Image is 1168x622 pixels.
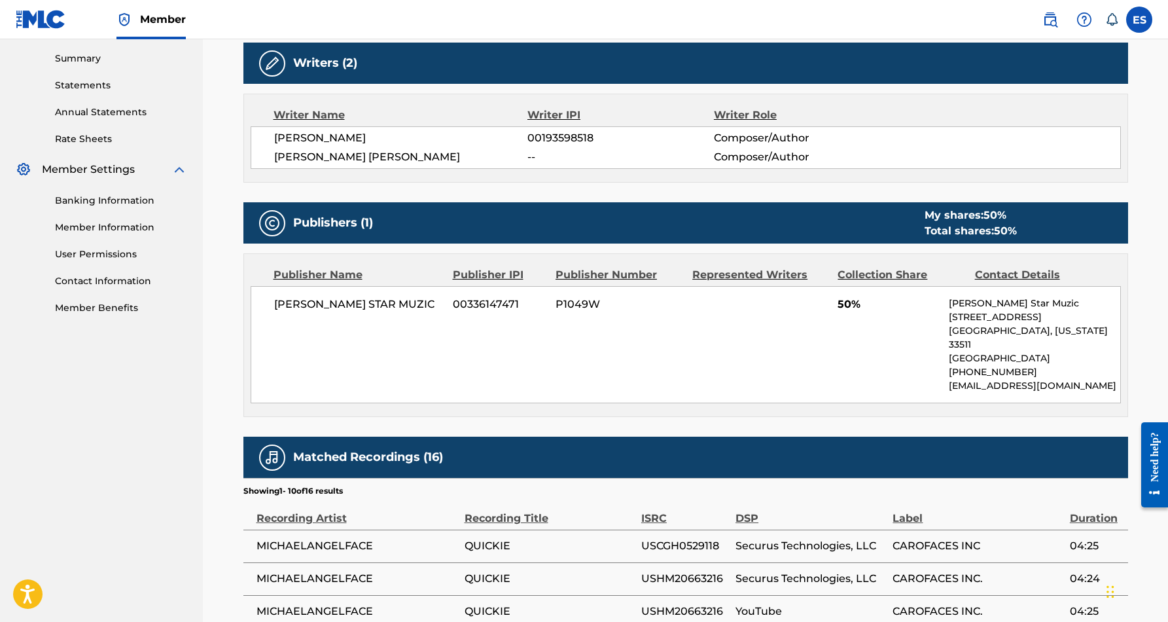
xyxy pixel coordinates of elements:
[692,267,828,283] div: Represented Writers
[527,107,714,123] div: Writer IPI
[293,450,443,465] h5: Matched Recordings (16)
[641,604,729,619] span: USHM20663216
[556,297,682,312] span: P1049W
[838,267,964,283] div: Collection Share
[55,274,187,288] a: Contact Information
[994,225,1017,237] span: 50 %
[55,221,187,234] a: Member Information
[274,149,528,165] span: [PERSON_NAME] [PERSON_NAME]
[465,538,635,554] span: QUICKIE
[641,571,729,587] span: USHM20663216
[735,497,886,526] div: DSP
[257,538,458,554] span: MICHAELANGELFACE
[55,132,187,146] a: Rate Sheets
[735,538,886,554] span: Securus Technologies, LLC
[975,267,1102,283] div: Contact Details
[465,497,635,526] div: Recording Title
[55,52,187,65] a: Summary
[949,297,1120,310] p: [PERSON_NAME] Star Muzic
[1070,538,1122,554] span: 04:25
[641,497,729,526] div: ISRC
[983,209,1006,221] span: 50 %
[893,604,1063,619] span: CAROFACES INC.
[55,194,187,208] a: Banking Information
[735,604,886,619] span: YouTube
[949,324,1120,352] p: [GEOGRAPHIC_DATA], [US_STATE] 33511
[257,571,458,587] span: MICHAELANGELFACE
[55,79,187,92] a: Statements
[1070,571,1122,587] span: 04:24
[465,571,635,587] span: QUICKIE
[453,297,546,312] span: 00336147471
[1037,7,1063,33] a: Public Search
[243,485,343,497] p: Showing 1 - 10 of 16 results
[949,365,1120,379] p: [PHONE_NUMBER]
[264,215,280,231] img: Publishers
[465,604,635,619] span: QUICKIE
[257,497,458,526] div: Recording Artist
[641,538,729,554] span: USCGH0529118
[925,223,1017,239] div: Total shares:
[171,162,187,177] img: expand
[1070,497,1122,526] div: Duration
[1103,559,1168,622] iframe: Chat Widget
[140,12,186,27] span: Member
[274,267,443,283] div: Publisher Name
[274,107,528,123] div: Writer Name
[16,10,66,29] img: MLC Logo
[1105,13,1118,26] div: Notifications
[274,130,528,146] span: [PERSON_NAME]
[55,301,187,315] a: Member Benefits
[42,162,135,177] span: Member Settings
[1131,411,1168,519] iframe: Resource Center
[1106,572,1114,612] div: Drag
[1070,604,1122,619] span: 04:25
[1076,12,1092,27] img: help
[949,310,1120,324] p: [STREET_ADDRESS]
[893,538,1063,554] span: CAROFACES INC
[55,247,187,261] a: User Permissions
[893,571,1063,587] span: CAROFACES INC.
[116,12,132,27] img: Top Rightsholder
[264,56,280,71] img: Writers
[949,379,1120,393] p: [EMAIL_ADDRESS][DOMAIN_NAME]
[949,352,1120,365] p: [GEOGRAPHIC_DATA]
[556,267,682,283] div: Publisher Number
[735,571,886,587] span: Securus Technologies, LLC
[1126,7,1152,33] div: User Menu
[527,130,713,146] span: 00193598518
[925,208,1017,223] div: My shares:
[714,130,883,146] span: Composer/Author
[453,267,546,283] div: Publisher IPI
[527,149,713,165] span: --
[293,215,373,230] h5: Publishers (1)
[714,149,883,165] span: Composer/Author
[893,497,1063,526] div: Label
[838,297,939,312] span: 50%
[293,56,357,71] h5: Writers (2)
[1042,12,1058,27] img: search
[55,105,187,119] a: Annual Statements
[16,162,31,177] img: Member Settings
[1071,7,1097,33] div: Help
[257,604,458,619] span: MICHAELANGELFACE
[714,107,883,123] div: Writer Role
[264,450,280,466] img: Matched Recordings
[274,297,444,312] span: [PERSON_NAME] STAR MUZIC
